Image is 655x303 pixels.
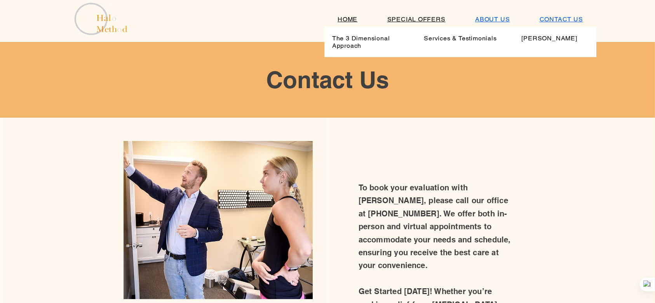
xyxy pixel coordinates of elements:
[338,16,357,23] span: HOME
[324,27,596,57] div: ABOUT US
[332,35,410,49] span: The 3 Dimensional Approach
[359,183,511,270] span: To book your evaluation with [PERSON_NAME], please call our office at [PHONE_NUMBER]. We offer bo...
[124,141,313,299] img: Instructing a patient after treating neuropathy, functional medicine, hormone health, chronic con...
[540,16,583,23] span: CONTACT US
[462,12,523,27] a: ABOUT US
[266,66,389,94] span: Contact Us
[475,16,510,23] span: ABOUT US
[424,35,496,42] span: Services & Testimonials
[522,35,577,42] span: [PERSON_NAME]
[374,12,459,27] a: SPECIAL OFFERS
[507,31,592,46] a: [PERSON_NAME]
[328,31,414,53] a: The 3 Dimensional Approach
[324,12,596,27] nav: Site
[417,31,503,46] a: Services & Testimonials
[526,12,596,27] a: CONTACT US
[324,12,371,27] a: HOME
[387,16,446,23] span: SPECIAL OFFERS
